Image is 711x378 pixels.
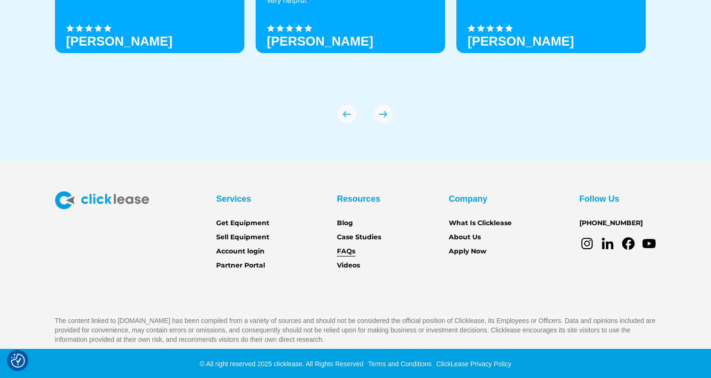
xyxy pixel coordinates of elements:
[337,232,381,243] a: Case Studies
[449,218,512,228] a: What Is Clicklease
[496,24,503,32] img: Black star icon
[55,316,656,344] p: The content linked to [DOMAIN_NAME] has been compiled from a variety of sources and should not be...
[66,34,173,48] h3: [PERSON_NAME]
[505,24,513,32] img: Black star icon
[477,24,484,32] img: Black star icon
[449,191,487,206] div: Company
[337,105,356,124] div: previous slide
[66,24,74,32] img: Black star icon
[449,232,481,243] a: About Us
[374,105,392,124] img: arrow Icon
[337,191,380,206] div: Resources
[305,24,312,32] img: Black star icon
[468,34,574,48] h3: [PERSON_NAME]
[366,360,431,368] a: Terms and Conditions
[579,191,619,206] div: Follow Us
[337,260,360,271] a: Videos
[267,34,374,48] strong: [PERSON_NAME]
[337,218,353,228] a: Blog
[216,246,265,257] a: Account login
[11,354,25,368] img: Revisit consent button
[337,105,356,124] img: arrow Icon
[216,260,265,271] a: Partner Portal
[468,24,475,32] img: Black star icon
[295,24,303,32] img: Black star icon
[449,246,486,257] a: Apply Now
[216,232,269,243] a: Sell Equipment
[286,24,293,32] img: Black star icon
[216,191,251,206] div: Services
[55,191,149,209] img: Clicklease logo
[76,24,83,32] img: Black star icon
[216,218,269,228] a: Get Equipment
[374,105,392,124] div: next slide
[85,24,93,32] img: Black star icon
[486,24,494,32] img: Black star icon
[267,24,274,32] img: Black star icon
[276,24,284,32] img: Black star icon
[104,24,111,32] img: Black star icon
[434,360,511,368] a: ClickLease Privacy Policy
[579,218,643,228] a: [PHONE_NUMBER]
[94,24,102,32] img: Black star icon
[337,246,355,257] a: FAQs
[11,354,25,368] button: Consent Preferences
[200,359,363,369] div: © All right reserved 2025 clicklease. All Rights Reserved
